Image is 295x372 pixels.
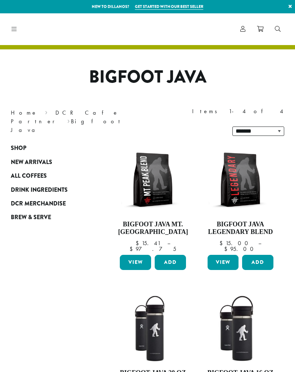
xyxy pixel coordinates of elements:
[11,213,51,222] span: Brew & Serve
[224,245,230,253] span: $
[11,169,87,183] a: All Coffees
[136,239,160,247] bdi: 15.41
[155,255,186,270] button: Add
[192,107,284,116] div: Items 1-4 of 4
[11,109,37,116] a: Home
[11,141,87,155] a: Shop
[208,255,239,270] a: View
[5,67,290,88] h1: Bigfoot Java
[206,145,275,252] a: Bigfoot Java Legendary Blend
[219,239,251,247] bdi: 15.00
[242,255,273,270] button: Add
[67,115,70,126] span: ›
[118,221,187,236] h4: Bigfoot Java Mt. [GEOGRAPHIC_DATA]
[11,211,87,224] a: Brew & Serve
[120,255,151,270] a: View
[11,109,119,125] a: DCR Cafe Partner
[11,108,137,134] nav: Breadcrumb
[130,245,136,253] span: $
[11,186,68,195] span: Drink Ingredients
[219,239,226,247] span: $
[167,239,170,247] span: –
[118,145,187,252] a: Bigfoot Java Mt. [GEOGRAPHIC_DATA]
[11,158,52,167] span: New Arrivals
[258,239,261,247] span: –
[11,183,87,196] a: Drink Ingredients
[136,239,142,247] span: $
[45,106,47,117] span: ›
[130,245,176,253] bdi: 97.75
[206,294,275,363] img: LO2863-BFJ-Hydro-Flask-16oz-WM-wFlex-Sip-Lid-Black-300x300.jpg
[11,199,66,208] span: DCR Merchandise
[206,145,275,214] img: BFJ_Legendary_12oz-300x300.png
[224,245,257,253] bdi: 95.00
[118,145,187,214] img: BFJ_MtPeak_12oz-300x300.png
[11,155,87,169] a: New Arrivals
[135,4,203,10] a: Get started with our best seller
[206,221,275,236] h4: Bigfoot Java Legendary Blend
[11,197,87,211] a: DCR Merchandise
[11,144,26,153] span: Shop
[269,23,286,35] a: Search
[11,172,47,181] span: All Coffees
[118,294,187,363] img: LO2867-BFJ-Hydro-Flask-20oz-WM-wFlex-Sip-Lid-Black-300x300.jpg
